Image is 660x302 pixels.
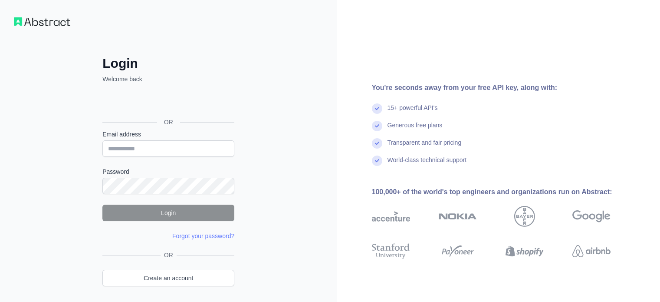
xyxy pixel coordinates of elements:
[372,187,638,197] div: 100,000+ of the world's top engineers and organizations run on Abstract:
[572,242,611,261] img: airbnb
[387,138,462,156] div: Transparent and fair pricing
[372,242,410,261] img: stanford university
[161,251,177,259] span: OR
[102,205,234,221] button: Login
[372,206,410,227] img: accenture
[98,93,237,112] iframe: Sign in with Google Button
[372,103,382,114] img: check mark
[572,206,611,227] img: google
[14,17,70,26] img: Workflow
[102,130,234,139] label: Email address
[514,206,535,227] img: bayer
[102,56,234,71] h2: Login
[372,121,382,131] img: check mark
[439,242,477,261] img: payoneer
[387,156,467,173] div: World-class technical support
[506,242,544,261] img: shopify
[172,232,234,239] a: Forgot your password?
[102,167,234,176] label: Password
[372,83,638,93] div: You're seconds away from your free API key, along with:
[102,75,234,83] p: Welcome back
[439,206,477,227] img: nokia
[102,270,234,286] a: Create an account
[157,118,180,126] span: OR
[387,121,443,138] div: Generous free plans
[372,138,382,149] img: check mark
[372,156,382,166] img: check mark
[387,103,438,121] div: 15+ powerful API's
